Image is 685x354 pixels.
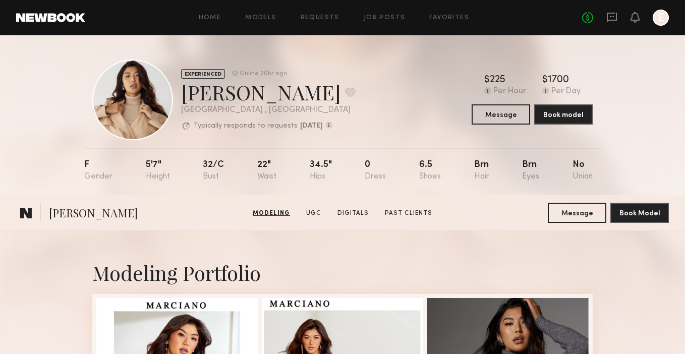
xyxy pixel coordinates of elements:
div: Brn [474,160,489,181]
div: 32/c [203,160,224,181]
span: [PERSON_NAME] [49,205,138,223]
div: 225 [490,75,505,85]
div: Per Hour [493,87,526,96]
button: Message [548,203,606,223]
div: Per Day [551,87,581,96]
button: Message [472,104,530,125]
a: E [653,10,669,26]
a: Models [245,15,276,21]
a: Digitals [333,209,373,218]
p: Typically responds to requests [194,123,298,130]
a: Home [199,15,221,21]
div: $ [484,75,490,85]
div: Online 20hr ago [240,71,287,77]
div: $ [542,75,548,85]
button: Book Model [610,203,669,223]
a: Past Clients [381,209,436,218]
div: 34.5" [310,160,332,181]
a: Book Model [610,208,669,217]
div: Modeling Portfolio [92,259,593,286]
div: 1700 [548,75,569,85]
div: Brn [522,160,539,181]
div: 22" [257,160,276,181]
div: 6.5 [419,160,441,181]
a: Job Posts [364,15,406,21]
div: 5'7" [146,160,170,181]
div: F [84,160,112,181]
button: Book model [534,104,593,125]
a: UGC [302,209,325,218]
div: EXPERIENCED [181,69,225,79]
b: [DATE] [300,123,323,130]
a: Modeling [249,209,294,218]
div: [PERSON_NAME] [181,79,356,105]
a: Requests [301,15,339,21]
div: 0 [365,160,386,181]
a: Favorites [429,15,469,21]
div: [GEOGRAPHIC_DATA] , [GEOGRAPHIC_DATA] [181,106,356,114]
div: No [573,160,593,181]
